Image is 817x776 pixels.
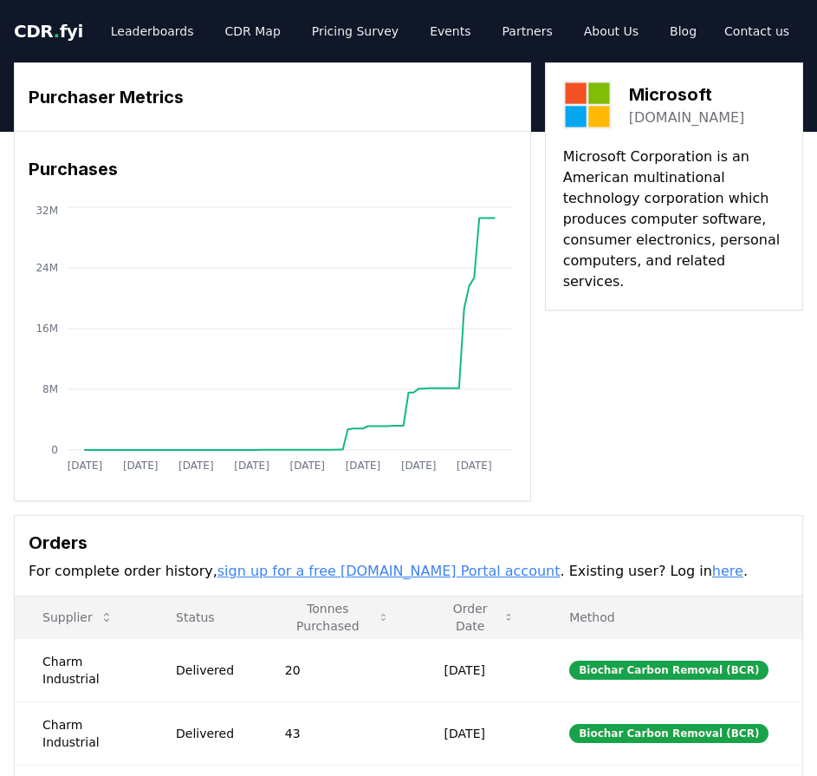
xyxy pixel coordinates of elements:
a: Pricing Survey [298,16,412,47]
button: Tonnes Purchased [271,600,403,635]
tspan: 0 [51,444,58,456]
td: 43 [257,701,417,765]
tspan: 8M [42,383,58,395]
a: sign up for a free [DOMAIN_NAME] Portal account [217,563,561,579]
tspan: [DATE] [123,460,159,472]
nav: Main [97,16,710,47]
div: Biochar Carbon Removal (BCR) [569,724,768,743]
div: Delivered [176,725,243,742]
a: CDR Map [211,16,295,47]
span: CDR fyi [14,21,83,42]
div: Biochar Carbon Removal (BCR) [569,661,768,680]
img: Microsoft-logo [563,81,612,129]
a: About Us [570,16,652,47]
h3: Orders [29,530,788,556]
tspan: [DATE] [178,460,214,472]
tspan: 16M [36,323,58,335]
p: Microsoft Corporation is an American multinational technology corporation which produces computer... [563,147,785,292]
p: For complete order history, . Existing user? Log in . [29,561,788,582]
div: Delivered [176,662,243,679]
tspan: [DATE] [234,460,269,472]
h3: Microsoft [629,82,745,108]
td: [DATE] [417,701,542,765]
td: 20 [257,638,417,701]
tspan: [DATE] [457,460,492,472]
td: Charm Industrial [15,638,148,701]
td: Charm Industrial [15,701,148,765]
tspan: [DATE] [401,460,437,472]
span: . [54,21,60,42]
button: Supplier [29,600,127,635]
a: Leaderboards [97,16,208,47]
a: here [712,563,743,579]
a: Contact us [710,16,803,47]
a: Blog [656,16,710,47]
p: Status [162,609,243,626]
p: Method [555,609,788,626]
button: Order Date [431,600,528,635]
a: CDR.fyi [14,19,83,43]
tspan: 32M [36,205,58,217]
tspan: [DATE] [289,460,325,472]
h3: Purchaser Metrics [29,84,516,110]
a: [DOMAIN_NAME] [629,108,745,128]
h3: Purchases [29,156,516,182]
tspan: 24M [36,262,58,274]
tspan: [DATE] [346,460,381,472]
a: Events [416,16,484,47]
tspan: [DATE] [68,460,103,472]
td: [DATE] [417,638,542,701]
a: Partners [489,16,567,47]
